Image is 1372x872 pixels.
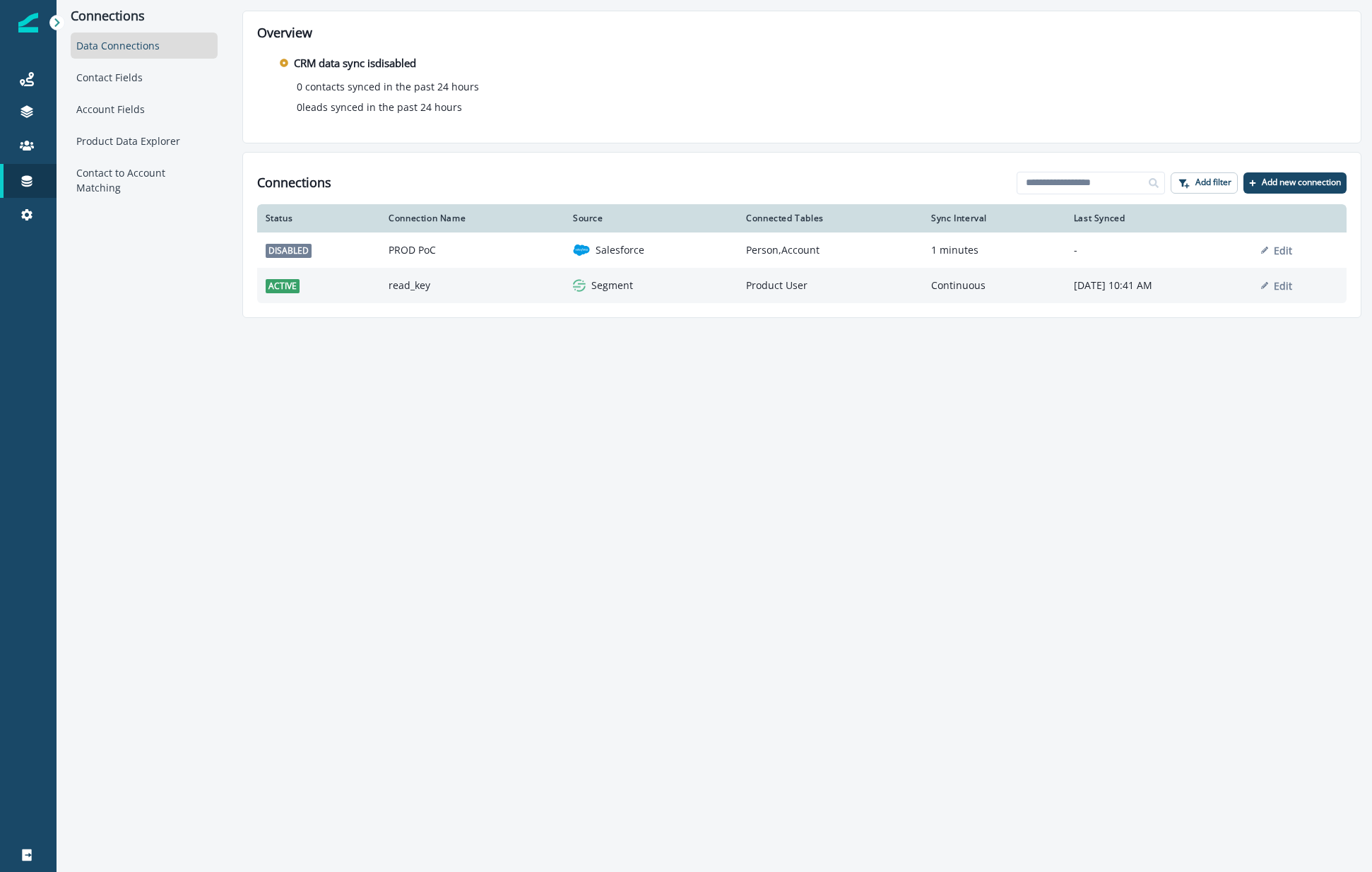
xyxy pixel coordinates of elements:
button: Edit [1261,279,1292,293]
span: disabled [266,244,312,258]
button: Add new connection [1243,172,1347,194]
td: PROD PoC [380,232,564,268]
img: Inflection [18,13,38,33]
img: segment [573,279,586,292]
a: disabledPROD PoCsalesforceSalesforcePerson,Account1 minutes-Edit [257,232,1347,268]
td: Person,Account [738,232,923,268]
p: Add filter [1195,177,1231,187]
p: Salesforce [596,243,644,257]
button: Add filter [1171,172,1238,194]
td: Product User [738,268,923,303]
td: 1 minutes [923,232,1065,268]
p: [DATE] 10:41 AM [1074,278,1244,293]
td: read_key [380,268,564,303]
h2: Overview [257,25,1347,41]
div: Connection Name [389,213,556,224]
td: Continuous [923,268,1065,303]
button: Edit [1261,244,1292,257]
p: 0 contacts synced in the past 24 hours [297,79,479,94]
p: Edit [1274,279,1292,293]
img: salesforce [573,242,590,259]
p: Connections [71,8,218,24]
p: Add new connection [1262,177,1341,187]
a: activeread_keysegmentSegmentProduct UserContinuous[DATE] 10:41 AMEdit [257,268,1347,303]
p: CRM data sync is disabled [294,55,416,71]
p: - [1074,243,1244,257]
div: Product Data Explorer [71,128,218,154]
div: Data Connections [71,33,218,59]
div: Source [573,213,729,224]
div: Contact Fields [71,64,218,90]
div: Contact to Account Matching [71,160,218,201]
div: Last Synced [1074,213,1244,224]
div: Account Fields [71,96,218,122]
p: Segment [591,278,633,293]
div: Connected Tables [746,213,914,224]
span: active [266,279,300,293]
p: Edit [1274,244,1292,257]
div: Sync Interval [931,213,1057,224]
div: Status [266,213,372,224]
h1: Connections [257,175,331,191]
p: 0 leads synced in the past 24 hours [297,100,462,114]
